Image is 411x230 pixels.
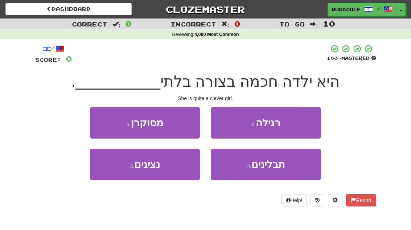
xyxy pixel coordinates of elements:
span: Score: [35,57,61,63]
span: 0 [66,54,72,63]
div: Mastered [327,55,376,62]
div: She is quite a clever girl. [35,95,376,102]
strong: 4,000 Most Common [194,32,239,37]
small: 1 . [127,122,131,127]
div: / [35,44,72,53]
button: 4.תבלינים [211,149,321,180]
span: מסוקרן [131,117,163,128]
button: 2.רגילה [211,107,321,139]
span: Incorrect [170,20,216,28]
small: 2 . [251,122,256,127]
span: : [310,21,318,27]
a: russcule / [328,3,396,16]
a: Dashboard [5,3,132,15]
button: Report [346,194,376,206]
span: : [221,21,229,27]
span: 10 [323,19,335,28]
span: : [112,21,120,27]
span: Correct [72,20,107,28]
span: . [71,73,76,90]
span: 0 [126,19,132,28]
span: תבלינים [251,159,285,170]
span: russcule [332,6,361,13]
a: Clozemaster [143,3,269,16]
span: To go [279,20,305,28]
button: Help! [281,194,307,206]
span: רגילה [256,117,280,128]
span: נציגים [134,159,160,170]
span: 0 [234,19,241,28]
small: 4 . [247,163,251,169]
span: 100 % [327,55,341,61]
button: 3.נציגים [90,149,200,180]
button: 1.מסוקרן [90,107,200,139]
span: היא ילדה חכמה בצורה בלתי [160,73,340,90]
small: 3 . [130,163,134,169]
span: / [377,6,380,11]
span: __________ [75,73,160,90]
button: Round history (alt+y) [311,194,324,206]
